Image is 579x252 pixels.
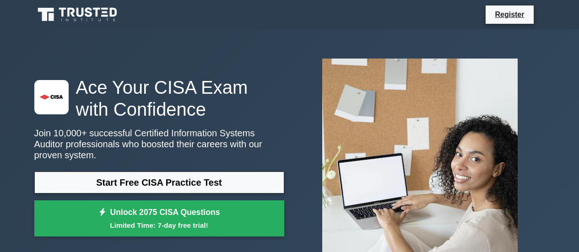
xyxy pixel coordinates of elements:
a: Start Free CISA Practice Test [34,172,284,193]
a: Register [489,9,530,20]
h1: Ace Your CISA Exam with Confidence [34,76,284,120]
p: Join 10,000+ successful Certified Information Systems Auditor professionals who boosted their car... [34,128,284,161]
a: Unlock 2075 CISA QuestionsLimited Time: 7-day free trial! [34,200,284,237]
small: Limited Time: 7-day free trial! [46,220,273,231]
